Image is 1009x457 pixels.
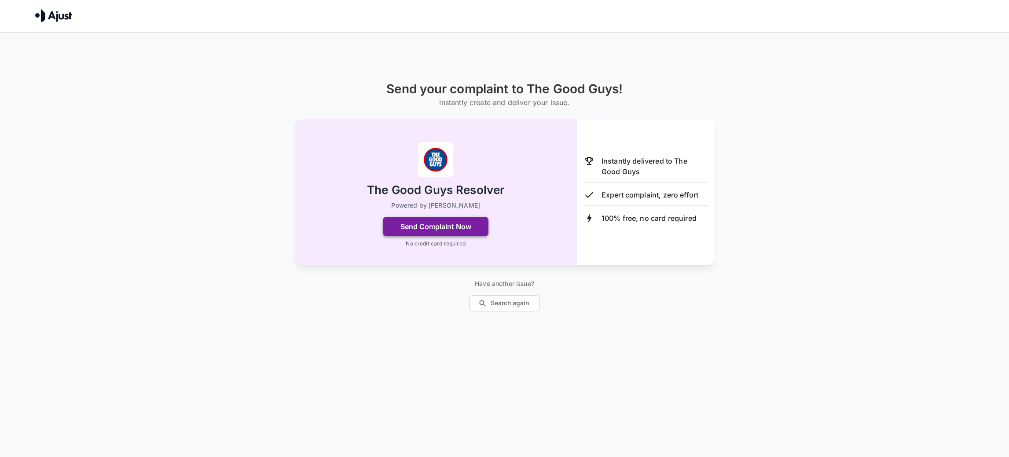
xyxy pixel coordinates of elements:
[406,240,465,248] p: No credit card required
[386,82,623,96] h1: Send your complaint to The Good Guys!
[35,9,72,22] img: Ajust
[469,295,540,311] button: Search again
[386,96,623,109] h6: Instantly create and deliver your issue.
[602,190,698,200] p: Expert complaint, zero effort
[418,142,453,177] img: The Good Guys
[391,201,480,210] p: Powered by [PERSON_NAME]
[367,183,504,198] h2: The Good Guys Resolver
[602,213,697,223] p: 100% free, no card required
[383,217,488,236] button: Send Complaint Now
[469,279,540,288] p: Have another issue?
[602,156,708,177] p: Instantly delivered to The Good Guys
